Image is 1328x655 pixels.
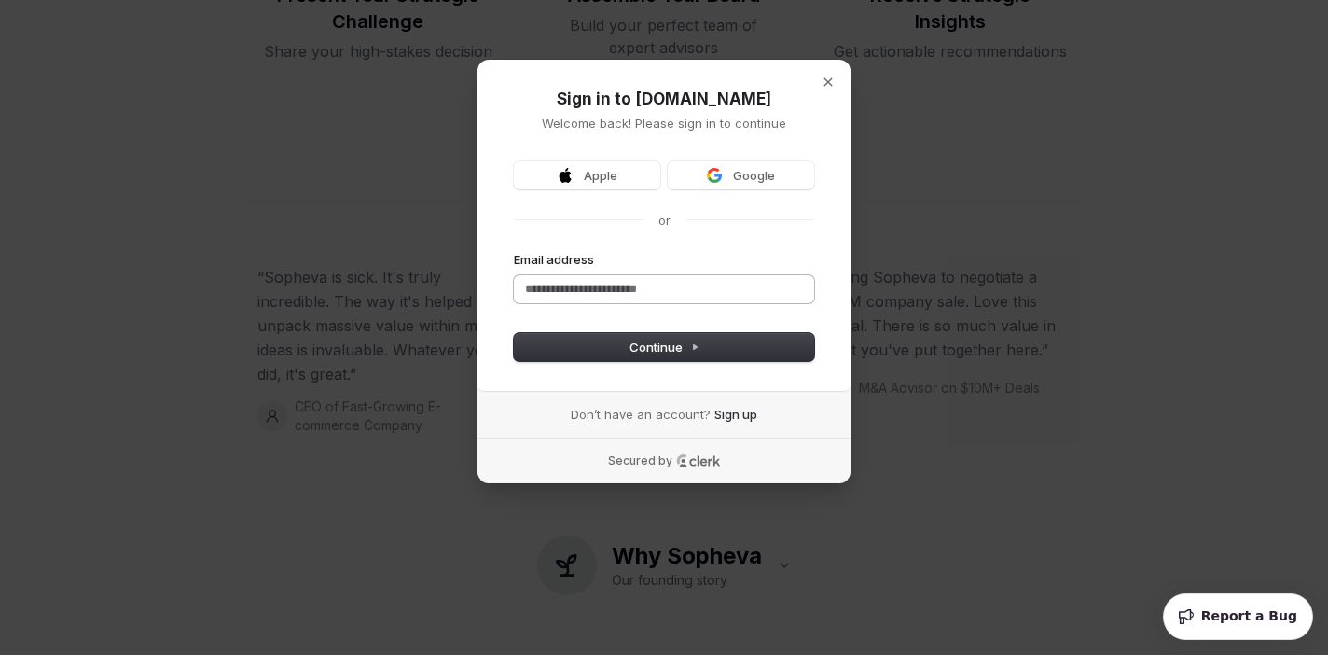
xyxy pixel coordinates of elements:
img: Sign in with Apple [558,168,573,183]
p: Welcome back! Please sign in to continue [514,115,814,132]
span: Google [733,167,775,184]
p: Secured by [608,453,672,468]
h1: Sign in to [DOMAIN_NAME] [514,89,814,111]
button: Close modal [812,66,844,98]
span: Apple [584,167,617,184]
p: or [658,212,671,229]
button: Continue [514,333,814,361]
img: Sign in with Google [707,168,722,183]
span: Continue [629,339,699,355]
button: Sign in with AppleApple [514,161,660,189]
a: Sign up [714,406,757,423]
label: Email address [514,251,594,268]
a: Clerk logo [676,454,721,467]
span: Don’t have an account? [571,406,711,423]
button: Sign in with GoogleGoogle [668,161,814,189]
